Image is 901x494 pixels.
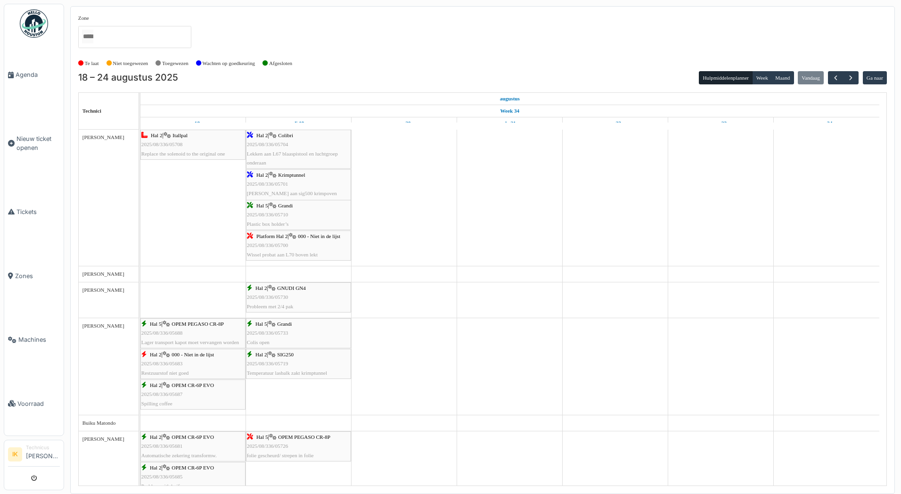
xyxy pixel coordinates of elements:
span: 2025/08/336/05681 [141,443,183,449]
button: Vorige [828,71,844,85]
span: Platform Hal 2 [256,233,288,239]
span: 2025/08/336/05708 [141,141,183,147]
div: | [247,284,350,311]
span: Temperatuur lasbalk zakt krimptunnel [247,370,327,376]
span: Hal 2 [255,352,267,357]
span: 2025/08/336/05719 [247,361,288,366]
a: 21 augustus 2025 [501,117,518,129]
a: 20 augustus 2025 [395,117,413,129]
a: 18 augustus 2025 [184,117,202,129]
div: | [141,381,245,408]
span: [PERSON_NAME] [82,287,124,293]
button: Vandaag [798,71,824,84]
span: Problem with knife [141,483,182,489]
button: Maand [771,71,794,84]
span: [PERSON_NAME] aan sig500 krimpoven novapac [247,190,337,205]
span: Itallpal [172,132,188,138]
span: Automatische zekering transformw. [141,453,217,458]
label: Zone [78,14,89,22]
div: | [141,433,245,460]
span: [PERSON_NAME] [82,436,124,442]
span: 2025/08/336/05701 [247,181,288,187]
label: Wachten op goedkeuring [203,59,255,67]
div: | [141,131,245,158]
a: 19 augustus 2025 [291,117,306,129]
a: 24 augustus 2025 [819,117,835,129]
a: Agenda [4,43,64,107]
span: 2025/08/336/05688 [141,330,183,336]
span: Hal 5 [256,434,268,440]
span: Hal 5 [255,321,267,327]
div: | [247,433,350,460]
span: OPEM CR-6P EVO [172,465,214,470]
span: Grandi [278,203,293,208]
span: Hal 5 [256,203,268,208]
span: Zones [15,272,60,280]
span: Hal 2 [150,434,162,440]
a: Zones [4,244,64,308]
span: Hal 2 [151,132,163,138]
span: Spilling coffee [141,401,172,406]
span: Grandi [277,321,292,327]
a: IK Technicus[PERSON_NAME] [8,444,60,467]
span: Hal 5 [150,321,162,327]
span: 2025/08/336/05700 [247,242,288,248]
span: [PERSON_NAME] [82,271,124,277]
span: OPEM PEGASO CR-8P [172,321,224,327]
span: 2025/08/336/05683 [141,361,183,366]
span: Hal 2 [255,285,267,291]
img: Badge_color-CXgf-gQk.svg [20,9,48,38]
span: 2025/08/336/05704 [247,141,288,147]
input: Alles [82,30,93,43]
span: Technici [82,108,101,114]
span: Hal 2 [150,382,162,388]
span: Wissel probat aan L70 boven lekt [247,252,318,257]
div: | [247,232,350,259]
a: Nieuw ticket openen [4,107,64,180]
a: Tickets [4,180,64,244]
div: | [247,131,350,167]
span: 000 - Niet in de lijst [298,233,340,239]
span: Agenda [16,70,60,79]
a: Voorraad [4,372,64,436]
span: Tickets [16,207,60,216]
span: [PERSON_NAME] [82,134,124,140]
div: | [247,350,350,378]
span: Lager transport kapot moet vervangen worden [141,339,239,345]
span: [PERSON_NAME] [82,323,124,329]
li: IK [8,447,22,461]
div: Technicus [26,444,60,451]
span: Lekken aan L67 blaaspistool en luchtgroep onderaan [247,151,338,165]
span: OPEM CR-6P EVO [172,382,214,388]
span: Colis open [247,339,270,345]
div: | [247,320,350,347]
div: | [141,320,245,347]
span: folie gescheurd/ strepen in folie [247,453,314,458]
span: GNUDI GN4 [277,285,306,291]
span: Machines [18,335,60,344]
label: Afgesloten [269,59,292,67]
span: Nieuw ticket openen [16,134,60,152]
div: | [141,350,245,378]
div: | [247,171,350,207]
span: 2025/08/336/05710 [247,212,288,217]
span: Buiku Matondo [82,420,116,426]
span: Probleem met 2/4 pak [247,304,294,309]
a: 23 augustus 2025 [713,117,729,129]
a: Week 34 [498,105,522,117]
span: Plastic box holder’s [247,221,289,227]
span: Hal 2 [256,172,268,178]
span: Hal 2 [256,132,268,138]
button: Hulpmiddelenplanner [699,71,753,84]
span: Replace the solenoid to the original one [141,151,225,156]
span: Colibri [278,132,293,138]
span: 2025/08/336/05687 [141,391,183,397]
span: Hal 2 [150,352,162,357]
span: Krimptunnel [278,172,305,178]
span: 2025/08/336/05726 [247,443,288,449]
button: Ga naar [863,71,887,84]
h2: 18 – 24 augustus 2025 [78,72,178,83]
span: Hal 2 [150,465,162,470]
span: OPEM PEGASO CR-8P [278,434,330,440]
span: 2025/08/336/05733 [247,330,288,336]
